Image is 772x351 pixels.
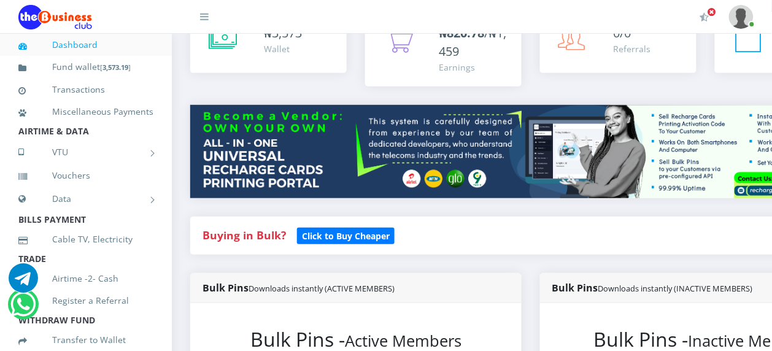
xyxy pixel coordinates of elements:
[614,42,651,55] div: Referrals
[540,12,697,73] a: 0/0 Referrals
[297,228,395,242] a: Click to Buy Cheaper
[18,287,153,315] a: Register a Referral
[249,283,395,294] small: Downloads instantly (ACTIVE MEMBERS)
[598,283,753,294] small: Downloads instantly (INACTIVE MEMBERS)
[552,281,753,295] strong: Bulk Pins
[302,230,390,242] b: Click to Buy Cheaper
[100,63,131,72] small: [ ]
[9,272,38,293] a: Chat for support
[18,264,153,293] a: Airtime -2- Cash
[18,31,153,59] a: Dashboard
[18,183,153,214] a: Data
[700,12,709,22] i: Activate Your Membership
[18,75,153,104] a: Transactions
[215,328,497,351] h2: Bulk Pins -
[10,299,36,319] a: Chat for support
[18,137,153,168] a: VTU
[18,53,153,82] a: Fund wallet[3,573.19]
[190,12,347,73] a: ₦3,573 Wallet
[439,61,509,74] div: Earnings
[102,63,128,72] b: 3,573.19
[203,228,286,242] strong: Buying in Bulk?
[18,161,153,190] a: Vouchers
[365,12,522,87] a: ₦820.78/₦1,459 Earnings
[729,5,754,29] img: User
[708,7,717,17] span: Activate Your Membership
[18,225,153,253] a: Cable TV, Electricity
[203,281,395,295] strong: Bulk Pins
[264,42,302,55] div: Wallet
[18,98,153,126] a: Miscellaneous Payments
[18,5,92,29] img: Logo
